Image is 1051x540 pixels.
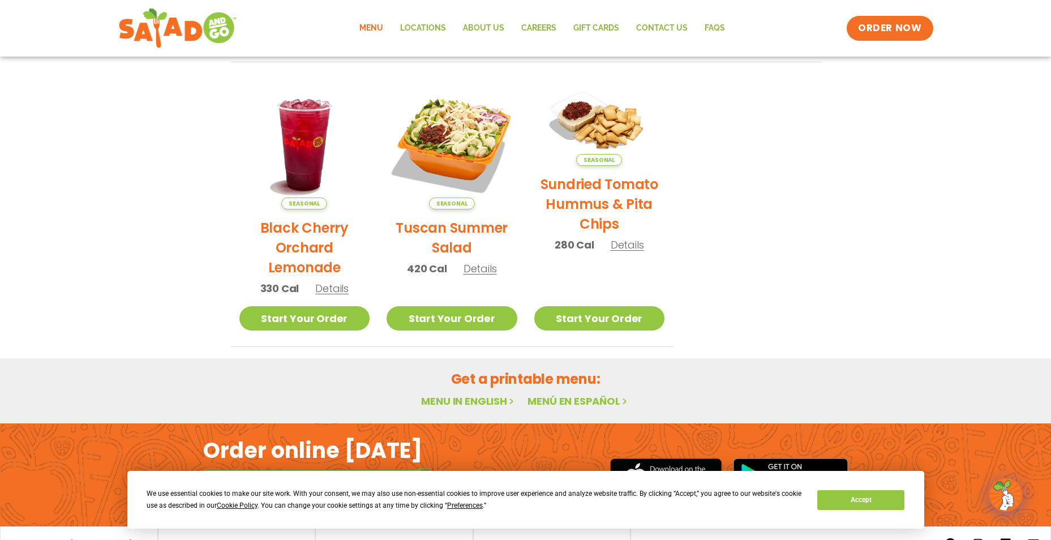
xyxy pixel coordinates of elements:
[203,436,422,464] h2: Order online [DATE]
[407,261,447,276] span: 420 Cal
[147,488,804,512] div: We use essential cookies to make our site work. With your consent, we may also use non-essential ...
[628,15,696,41] a: Contact Us
[239,79,370,210] img: Product photo for Black Cherry Orchard Lemonade
[847,16,933,41] a: ORDER NOW
[281,198,327,209] span: Seasonal
[447,502,483,509] span: Preferences
[454,15,513,41] a: About Us
[351,15,733,41] nav: Menu
[387,79,517,210] img: Product photo for Tuscan Summer Salad
[576,154,622,166] span: Seasonal
[464,262,497,276] span: Details
[858,22,921,35] span: ORDER NOW
[565,15,628,41] a: GIFT CARDS
[534,79,665,166] img: Product photo for Sundried Tomato Hummus & Pita Chips
[696,15,733,41] a: FAQs
[231,369,821,389] h2: Get a printable menu:
[387,306,517,331] a: Start Your Order
[217,502,258,509] span: Cookie Policy
[239,218,370,277] h2: Black Cherry Orchard Lemonade
[527,394,629,408] a: Menú en español
[534,306,665,331] a: Start Your Order
[513,15,565,41] a: Careers
[555,237,594,252] span: 280 Cal
[611,238,644,252] span: Details
[239,306,370,331] a: Start Your Order
[610,457,722,494] img: appstore
[315,281,349,295] span: Details
[351,15,392,41] a: Menu
[421,394,516,408] a: Menu in English
[392,15,454,41] a: Locations
[118,6,238,51] img: new-SAG-logo-768×292
[203,468,430,474] img: fork
[387,218,517,258] h2: Tuscan Summer Salad
[733,458,848,492] img: google_play
[990,479,1022,511] img: wpChatIcon
[534,174,665,234] h2: Sundried Tomato Hummus & Pita Chips
[429,198,475,209] span: Seasonal
[260,281,299,296] span: 330 Cal
[127,471,924,529] div: Cookie Consent Prompt
[817,490,904,510] button: Accept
